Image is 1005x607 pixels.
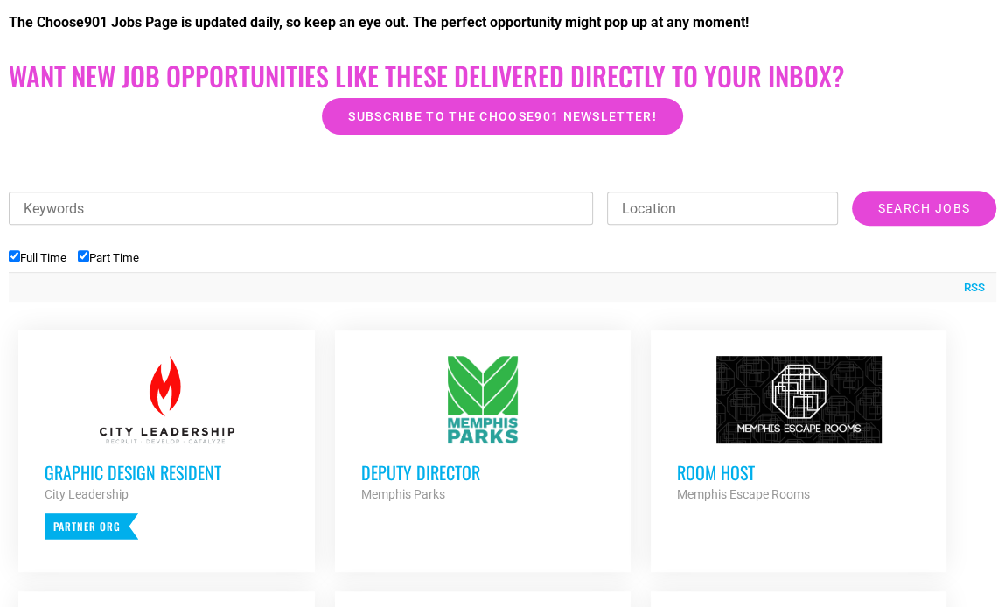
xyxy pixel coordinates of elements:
[607,192,838,225] input: Location
[78,250,89,262] input: Part Time
[9,192,593,225] input: Keywords
[45,487,129,501] strong: City Leadership
[955,279,985,297] a: RSS
[361,461,605,484] h3: Deputy Director
[322,98,682,135] a: Subscribe to the Choose901 newsletter!
[78,251,139,264] label: Part Time
[9,14,749,31] strong: The Choose901 Jobs Page is updated daily, so keep an eye out. The perfect opportunity might pop u...
[45,461,289,484] h3: Graphic Design Resident
[9,251,66,264] label: Full Time
[9,250,20,262] input: Full Time
[852,191,996,226] input: Search Jobs
[348,110,656,122] span: Subscribe to the Choose901 newsletter!
[677,487,810,501] strong: Memphis Escape Rooms
[677,461,921,484] h3: Room Host
[18,330,315,566] a: Graphic Design Resident City Leadership Partner Org
[9,60,996,92] h2: Want New Job Opportunities like these Delivered Directly to your Inbox?
[335,330,632,531] a: Deputy Director Memphis Parks
[361,487,445,501] strong: Memphis Parks
[45,513,138,540] p: Partner Org
[651,330,947,531] a: Room Host Memphis Escape Rooms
